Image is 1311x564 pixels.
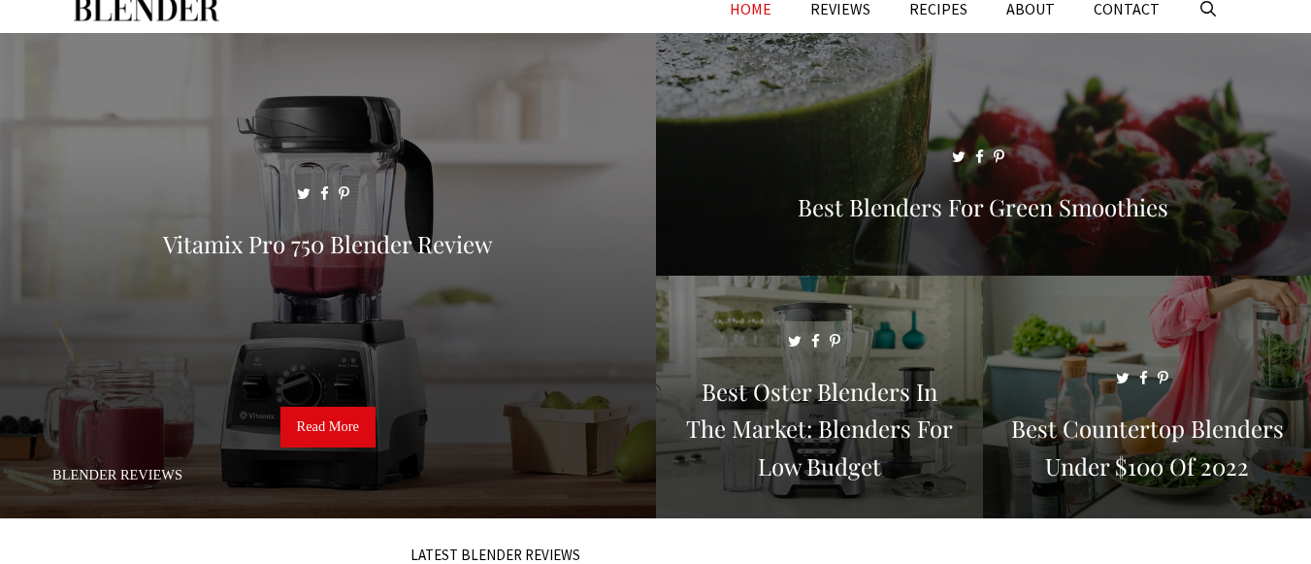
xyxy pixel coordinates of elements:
a: Blender Reviews [52,467,182,482]
h3: LATEST BLENDER REVIEWS [98,547,894,562]
a: Best Countertop Blenders Under $100 of 2022 [983,495,1311,514]
a: Best Oster Blenders in the Market: Blenders for Low Budget [656,495,984,514]
a: Read More [280,407,376,448]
